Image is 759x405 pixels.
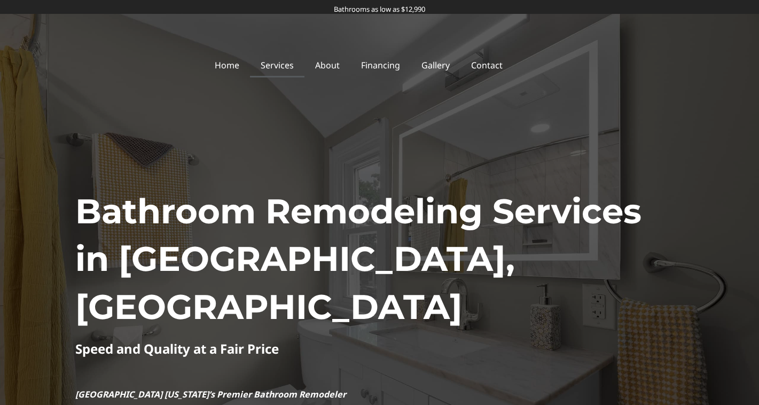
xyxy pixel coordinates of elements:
[411,53,460,77] a: Gallery
[75,340,279,357] strong: Speed and Quality at a Fair Price
[250,53,304,77] a: Services
[304,53,350,77] a: About
[460,53,513,77] a: Contact
[204,53,250,77] a: Home
[350,53,411,77] a: Financing
[75,188,684,331] h1: Bathroom Remodeling Services in [GEOGRAPHIC_DATA], [GEOGRAPHIC_DATA]
[75,388,346,400] strong: [GEOGRAPHIC_DATA] [US_STATE]’s Premier Bathroom Remodeler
